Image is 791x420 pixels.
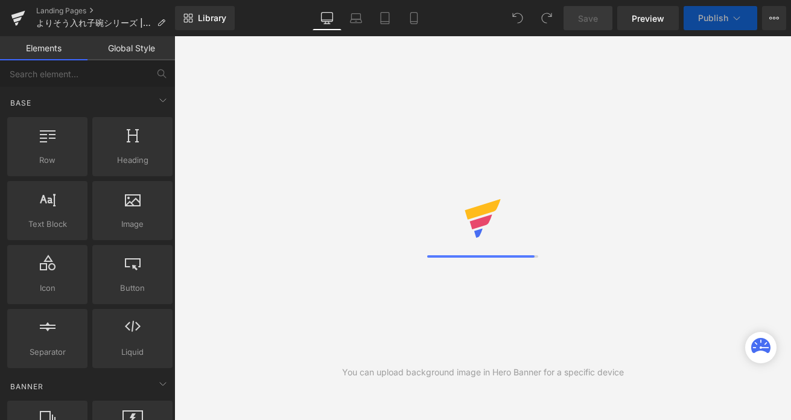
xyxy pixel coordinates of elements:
[96,154,169,167] span: Heading
[198,13,226,24] span: Library
[175,6,235,30] a: New Library
[399,6,428,30] a: Mobile
[578,12,598,25] span: Save
[313,6,341,30] a: Desktop
[342,366,624,379] div: You can upload background image in Hero Banner for a specific device
[96,346,169,358] span: Liquid
[11,346,84,358] span: Separator
[506,6,530,30] button: Undo
[36,18,152,28] span: よりそう入れ子碗シリーズ | きほんのうつわ公式オンラインショップ
[617,6,679,30] a: Preview
[370,6,399,30] a: Tablet
[698,13,728,23] span: Publish
[96,218,169,231] span: Image
[11,282,84,294] span: Icon
[341,6,370,30] a: Laptop
[632,12,664,25] span: Preview
[87,36,175,60] a: Global Style
[684,6,757,30] button: Publish
[9,97,33,109] span: Base
[11,218,84,231] span: Text Block
[36,6,175,16] a: Landing Pages
[9,381,45,392] span: Banner
[11,154,84,167] span: Row
[535,6,559,30] button: Redo
[96,282,169,294] span: Button
[762,6,786,30] button: More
